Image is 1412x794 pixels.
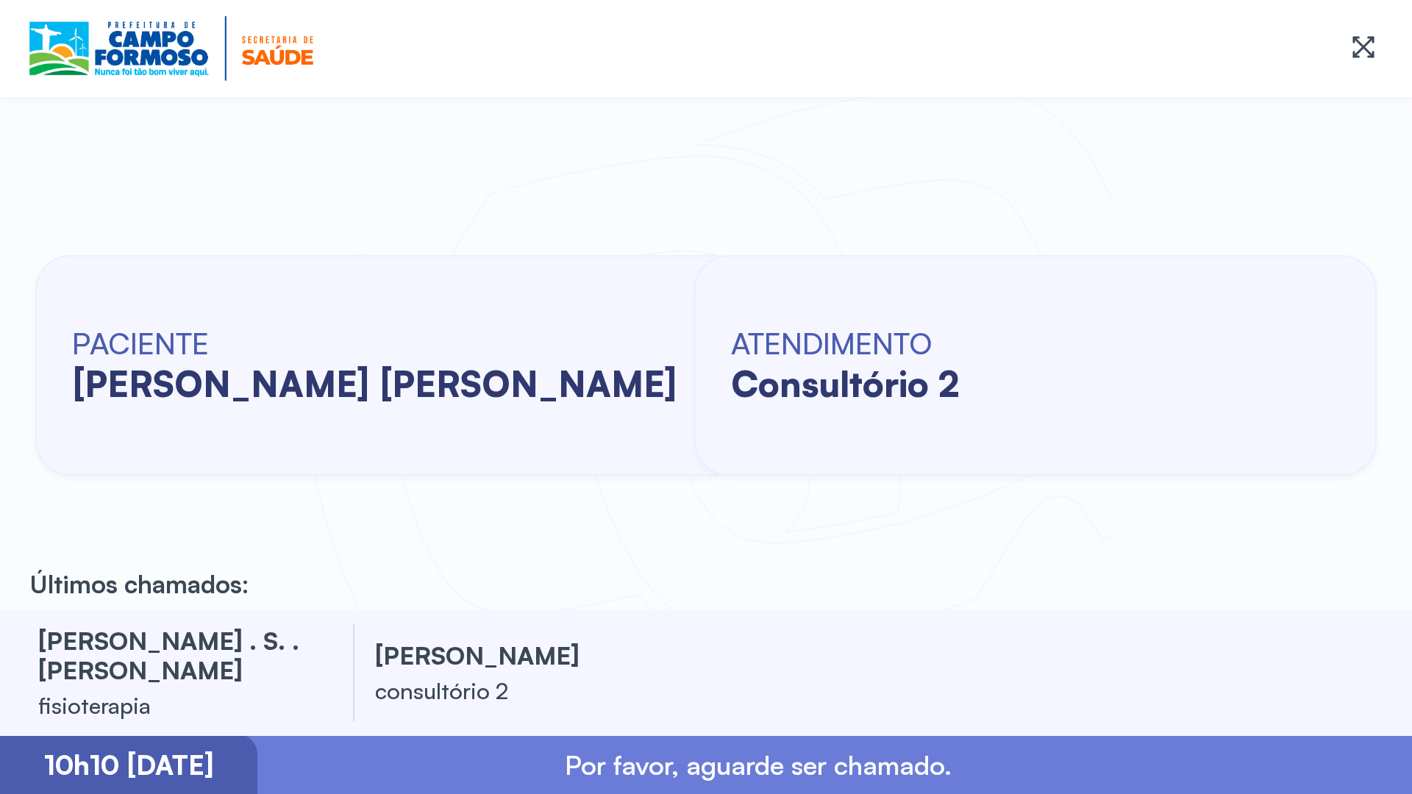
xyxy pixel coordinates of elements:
[375,640,655,670] h3: [PERSON_NAME]
[38,690,318,720] div: fisioterapia
[29,568,249,599] p: Últimos chamados:
[731,325,959,362] h6: ATENDIMENTO
[731,362,959,406] h2: consultório 2
[38,626,318,684] h3: [PERSON_NAME] . s. . [PERSON_NAME]
[375,676,655,705] div: consultório 2
[72,362,677,406] h2: [PERSON_NAME] [PERSON_NAME]
[29,16,313,81] img: Logotipo do estabelecimento
[72,325,677,362] h6: PACIENTE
